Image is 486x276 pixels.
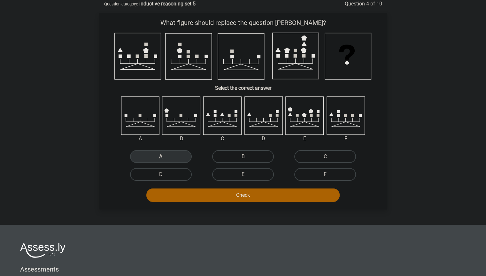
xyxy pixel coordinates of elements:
[281,135,329,142] div: E
[130,168,192,181] label: D
[130,150,192,163] label: A
[212,168,274,181] label: E
[294,150,356,163] label: C
[109,18,377,27] p: What figure should replace the question [PERSON_NAME]?
[294,168,356,181] label: F
[109,80,377,91] h6: Select the correct answer
[322,135,370,142] div: F
[157,135,205,142] div: B
[116,135,165,142] div: A
[20,243,66,258] img: Assessly logo
[146,188,340,202] button: Check
[104,2,138,6] small: Question category:
[139,1,196,7] strong: inductive reasoning set 5
[20,265,466,273] h5: Assessments
[240,135,288,142] div: D
[198,135,247,142] div: C
[212,150,274,163] label: B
